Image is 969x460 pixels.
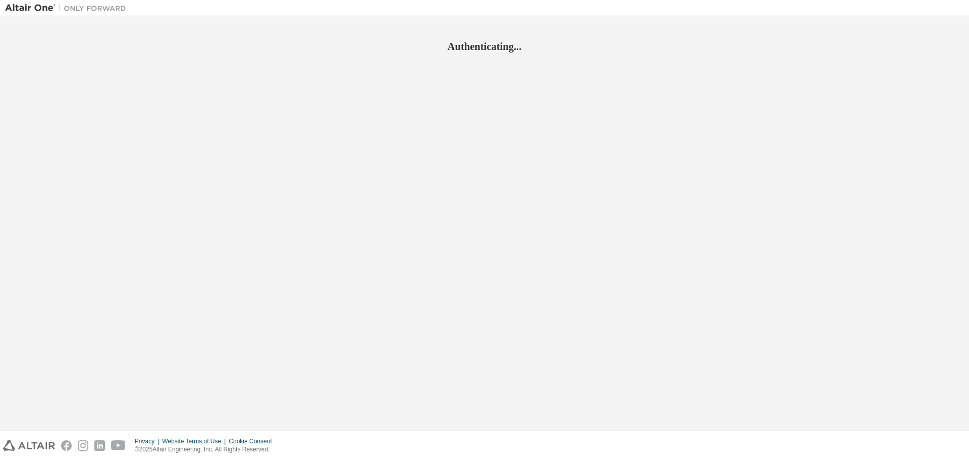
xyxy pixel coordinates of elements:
div: Cookie Consent [229,437,278,445]
img: facebook.svg [61,440,72,451]
img: altair_logo.svg [3,440,55,451]
img: instagram.svg [78,440,88,451]
img: youtube.svg [111,440,126,451]
h2: Authenticating... [5,40,964,53]
div: Website Terms of Use [162,437,229,445]
div: Privacy [135,437,162,445]
img: Altair One [5,3,131,13]
p: © 2025 Altair Engineering, Inc. All Rights Reserved. [135,445,278,454]
img: linkedin.svg [94,440,105,451]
